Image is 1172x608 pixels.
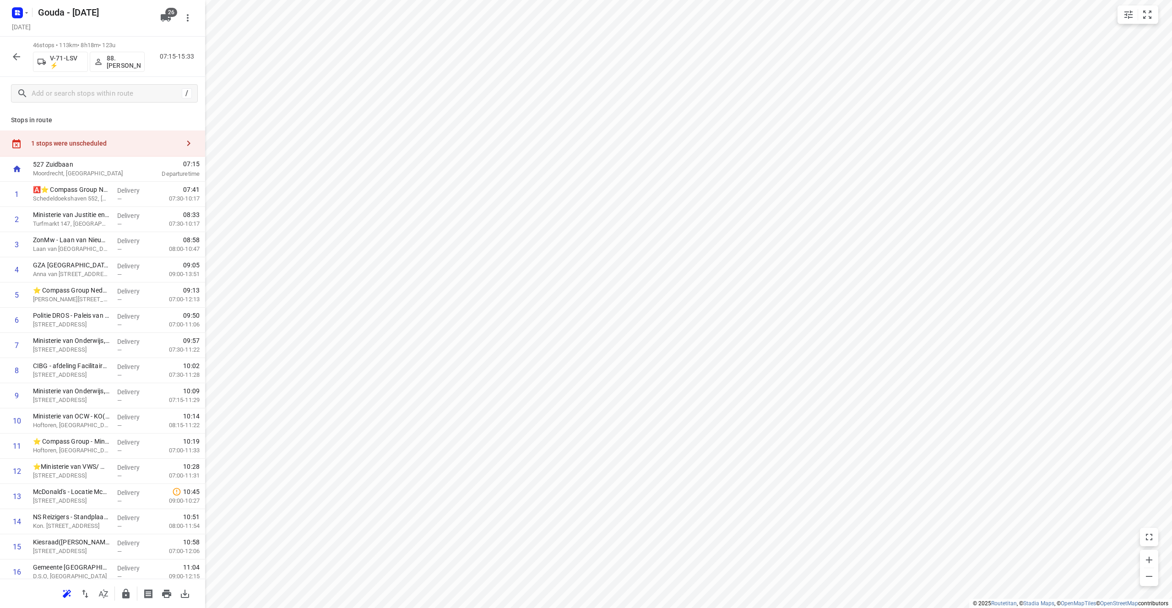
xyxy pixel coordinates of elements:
span: — [117,472,122,479]
p: V-71-LSV ⚡ [50,54,84,69]
p: 07:00-11:06 [154,320,200,329]
p: 09:00-12:15 [154,572,200,581]
input: Add or search stops within route [32,87,182,101]
p: 🅰️⭐ Compass Group Nederland B.V - Ministerie van BZK/ Ministerie [PERSON_NAME]([PERSON_NAME]) [33,185,110,194]
button: Map settings [1119,5,1138,24]
p: 09:00-10:27 [154,496,200,505]
span: 08:33 [183,210,200,219]
p: Departure time [139,169,200,179]
p: Delivery [117,312,151,321]
p: Delivery [117,513,151,522]
span: — [117,573,122,580]
span: — [117,296,122,303]
p: Ministerie van Onderwijs, Cultuur en Wetenschap - BOA(Suzanne Pauk) [33,386,110,396]
div: 7 [15,341,19,350]
div: 1 [15,190,19,199]
p: 07:00-12:06 [154,547,200,556]
p: 527 Zuidbaan [33,160,128,169]
p: Moordrecht, [GEOGRAPHIC_DATA] [33,169,128,178]
button: V-71-LSV ⚡ [33,52,88,72]
span: — [117,422,122,429]
span: — [117,447,122,454]
button: 88. [PERSON_NAME] [90,52,145,72]
h5: Rename [34,5,153,20]
p: Delivery [117,287,151,296]
p: Prins Clauslaan 60, Den Haag [33,320,110,329]
p: 07:00-11:31 [154,471,200,480]
p: Delivery [117,538,151,548]
button: Lock route [117,585,135,603]
div: small contained button group [1118,5,1158,24]
p: [STREET_ADDRESS] [33,496,110,505]
p: D.S.O, [GEOGRAPHIC_DATA] [33,572,110,581]
span: 10:09 [183,386,200,396]
p: Oranjebuitensingel 25, Den Haag [33,396,110,405]
p: Anna van Hannoverstraat 4, Den Haag [33,270,110,279]
li: © 2025 , © , © © contributors [973,600,1168,607]
p: Delivery [117,211,151,220]
span: 26 [165,8,177,17]
div: 8 [15,366,19,375]
p: 08:15-11:22 [154,421,200,430]
div: 10 [13,417,21,425]
span: 07:15 [139,159,200,168]
div: 3 [15,240,19,249]
span: — [117,321,122,328]
p: Oranjebuitensingel 25, Den Haag [33,370,110,380]
p: [STREET_ADDRESS] [33,547,110,556]
span: Print shipping labels [139,589,157,597]
p: 07:30-11:22 [154,345,200,354]
span: 07:41 [183,185,200,194]
p: 07:30-10:17 [154,219,200,228]
p: Hoftoren, [GEOGRAPHIC_DATA] [33,446,110,455]
span: 09:57 [183,336,200,345]
p: Delivery [117,337,151,346]
div: 1 stops were unscheduled [31,140,179,147]
p: CIBG - afdeling Facilitaire Zaken(Sylvia kolk) [33,361,110,370]
div: 15 [13,543,21,551]
p: 07:00-12:13 [154,295,200,304]
span: — [117,246,122,253]
button: Fit zoom [1138,5,1156,24]
p: Politie DROS - Paleis van Justitie AAT(Carl Sanou / Dimitri Brederoo) [33,311,110,320]
span: Download route [176,589,194,597]
span: 08:58 [183,235,200,244]
span: 09:50 [183,311,200,320]
p: Ministerie van OCW - KO(Patricia Swiers) [33,412,110,421]
p: Gemeente Den Haag - Online Dienstverlening(Anuska Autar) [33,563,110,572]
p: Delivery [117,463,151,472]
p: Wilhelmina van Pruisenweg 52, Den Haag [33,295,110,304]
div: / [182,88,192,98]
p: Delivery [117,236,151,245]
span: Print route [157,589,176,597]
span: — [117,347,122,353]
span: — [117,498,122,505]
div: 12 [13,467,21,476]
p: Stops in route [11,115,194,125]
p: Delivery [117,186,151,195]
p: 07:30-10:17 [154,194,200,203]
p: ⭐ Compass Group Nederland B.V. - Ministerie van Binnenlandse Zaken en Koninkrijkrelaties - Logius... [33,286,110,295]
p: Delivery [117,564,151,573]
p: ⭐Ministerie van VWS/ Ministerie van BZ(Astrid den Otter) [33,462,110,471]
h5: Project date [8,22,34,32]
p: 46 stops • 113km • 8h18m • 123u [33,41,145,50]
a: Stadia Maps [1023,600,1054,607]
p: Turfmarkt 147, [GEOGRAPHIC_DATA] [33,219,110,228]
p: 07:15-15:33 [160,52,198,61]
a: OpenMapTiles [1061,600,1096,607]
p: Delivery [117,362,151,371]
p: 88. Deborah van den Berg [107,54,141,69]
p: NS Reizigers - Standplaats Den Haag(Marloes Liesker) [33,512,110,521]
svg: Late [172,487,181,496]
span: 10:02 [183,361,200,370]
p: Laan van Nieuw Oost-Indië 334, Den Haag [33,244,110,254]
a: OpenStreetMap [1100,600,1138,607]
span: 09:13 [183,286,200,295]
div: 11 [13,442,21,451]
p: 07:30-11:28 [154,370,200,380]
p: Schedeldoekshaven 101, Den Haag [33,471,110,480]
p: Schedeldoekshaven 552, Den Haag [33,194,110,203]
span: 10:19 [183,437,200,446]
p: GZA Den Haag(Ruth Schoemaker) [33,261,110,270]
